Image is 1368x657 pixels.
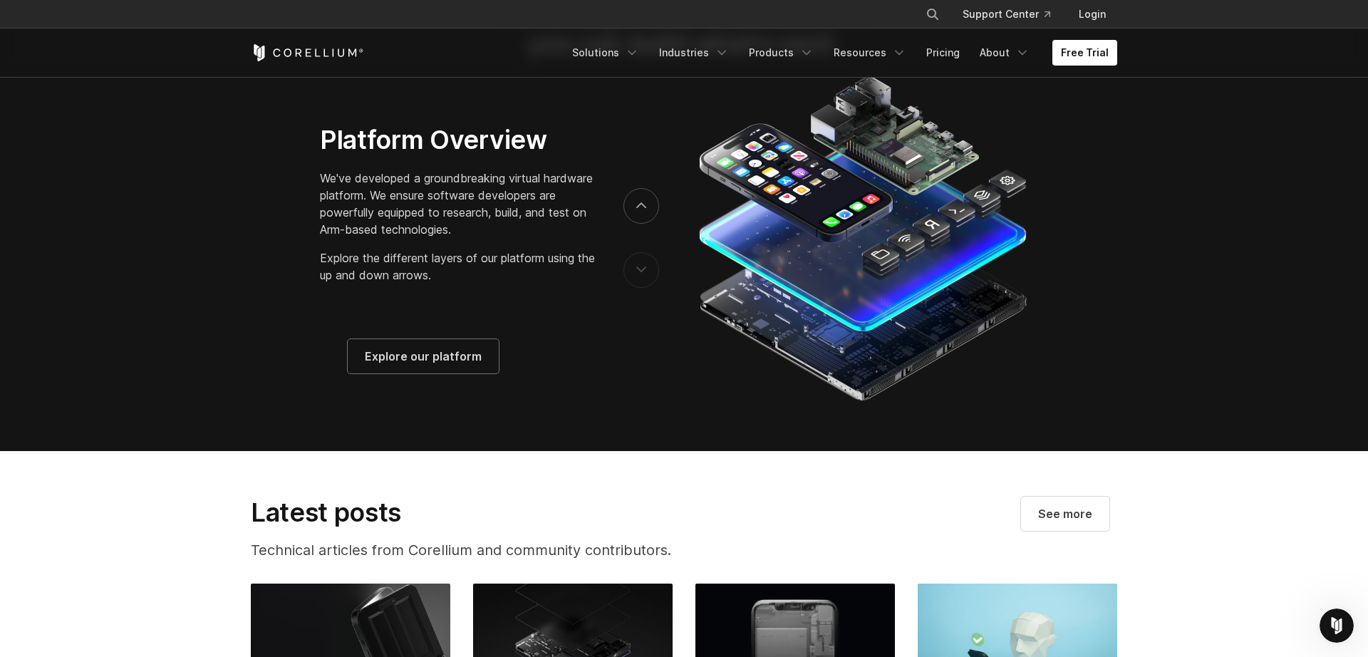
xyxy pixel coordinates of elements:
[564,40,1117,66] div: Navigation Menu
[740,40,822,66] a: Products
[320,124,595,155] h3: Platform Overview
[651,40,737,66] a: Industries
[564,40,648,66] a: Solutions
[918,40,968,66] a: Pricing
[692,71,1032,405] img: Corellium_Platform_RPI_Full_470
[971,40,1038,66] a: About
[825,40,915,66] a: Resources
[920,1,945,27] button: Search
[908,1,1117,27] div: Navigation Menu
[1038,505,1092,522] span: See more
[251,497,737,528] h2: Latest posts
[251,44,364,61] a: Corellium Home
[1021,497,1109,531] a: Visit our blog
[365,348,482,365] span: Explore our platform
[320,170,595,238] p: We've developed a groundbreaking virtual hardware platform. We ensure software developers are pow...
[623,188,659,224] button: next
[1052,40,1117,66] a: Free Trial
[251,539,737,561] p: Technical articles from Corellium and community contributors.
[348,339,499,373] a: Explore our platform
[320,249,595,284] p: Explore the different layers of our platform using the up and down arrows.
[1067,1,1117,27] a: Login
[951,1,1062,27] a: Support Center
[1320,609,1354,643] iframe: Intercom live chat
[623,252,659,288] button: previous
